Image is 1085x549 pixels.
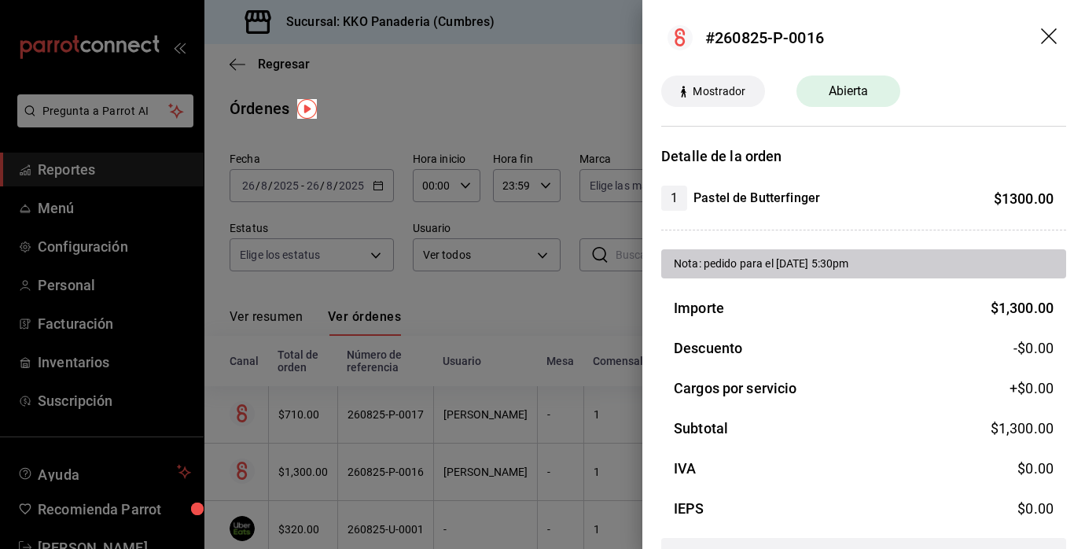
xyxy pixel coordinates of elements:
[674,418,728,439] h3: Subtotal
[674,498,704,519] h3: IEPS
[994,190,1054,207] span: $ 1300.00
[674,297,724,319] h3: Importe
[705,26,824,50] div: #260825-P-0016
[819,82,878,101] span: Abierta
[1041,28,1060,47] button: drag
[661,146,1066,167] h3: Detalle de la orden
[674,458,696,479] h3: IVA
[674,256,1054,272] div: Nota: pedido para el [DATE] 5:30pm
[1017,500,1054,517] span: $ 0.00
[1010,378,1054,399] span: +$ 0.00
[693,189,820,208] h4: Pastel de Butterfinger
[1013,337,1054,359] span: -$0.00
[297,99,317,119] img: Tooltip marker
[674,337,742,359] h3: Descuento
[674,378,797,399] h3: Cargos por servicio
[991,420,1054,437] span: $ 1,300.00
[1017,460,1054,477] span: $ 0.00
[686,83,752,100] span: Mostrador
[991,300,1054,316] span: $ 1,300.00
[661,189,687,208] span: 1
